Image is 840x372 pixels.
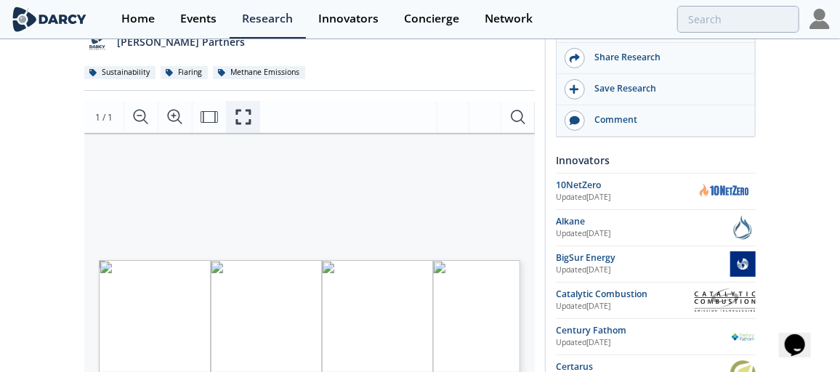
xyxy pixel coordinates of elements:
div: Network [485,13,533,25]
div: Updated [DATE] [556,228,730,240]
div: Concierge [404,13,459,25]
div: Updated [DATE] [556,264,730,276]
div: Events [180,13,217,25]
img: Profile [809,9,830,29]
div: Updated [DATE] [556,192,695,203]
div: Innovators [556,147,756,173]
div: Share Research [585,51,748,64]
div: Catalytic Combustion [556,288,695,301]
div: Flaring [161,66,208,79]
a: Catalytic Combustion Updated[DATE] Catalytic Combustion [556,288,756,313]
a: BigSur Energy Updated[DATE] BigSur Energy [556,251,756,277]
img: Century Fathom [730,324,756,349]
div: Comment [585,113,748,126]
div: Updated [DATE] [556,301,695,312]
a: 10NetZero Updated[DATE] 10NetZero [556,179,756,204]
div: Alkane [556,215,730,228]
img: 10NetZero [695,182,756,201]
img: Alkane [730,215,756,240]
img: logo-wide.svg [10,7,89,32]
div: Innovators [318,13,379,25]
a: Alkane Updated[DATE] Alkane [556,215,756,240]
div: Save Research [585,82,748,95]
img: Catalytic Combustion [695,288,756,312]
div: Sustainability [84,66,156,79]
div: Home [121,13,155,25]
input: Advanced Search [677,6,799,33]
a: Century Fathom Updated[DATE] Century Fathom [556,324,756,349]
div: 10NetZero [556,179,695,192]
div: Century Fathom [556,324,730,337]
div: Updated [DATE] [556,337,730,349]
div: Research [242,13,293,25]
div: BigSur Energy [556,251,730,264]
iframe: chat widget [779,314,825,357]
div: Methane Emissions [213,66,305,79]
img: BigSur Energy [730,251,756,277]
p: [PERSON_NAME] Partners [118,34,246,49]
